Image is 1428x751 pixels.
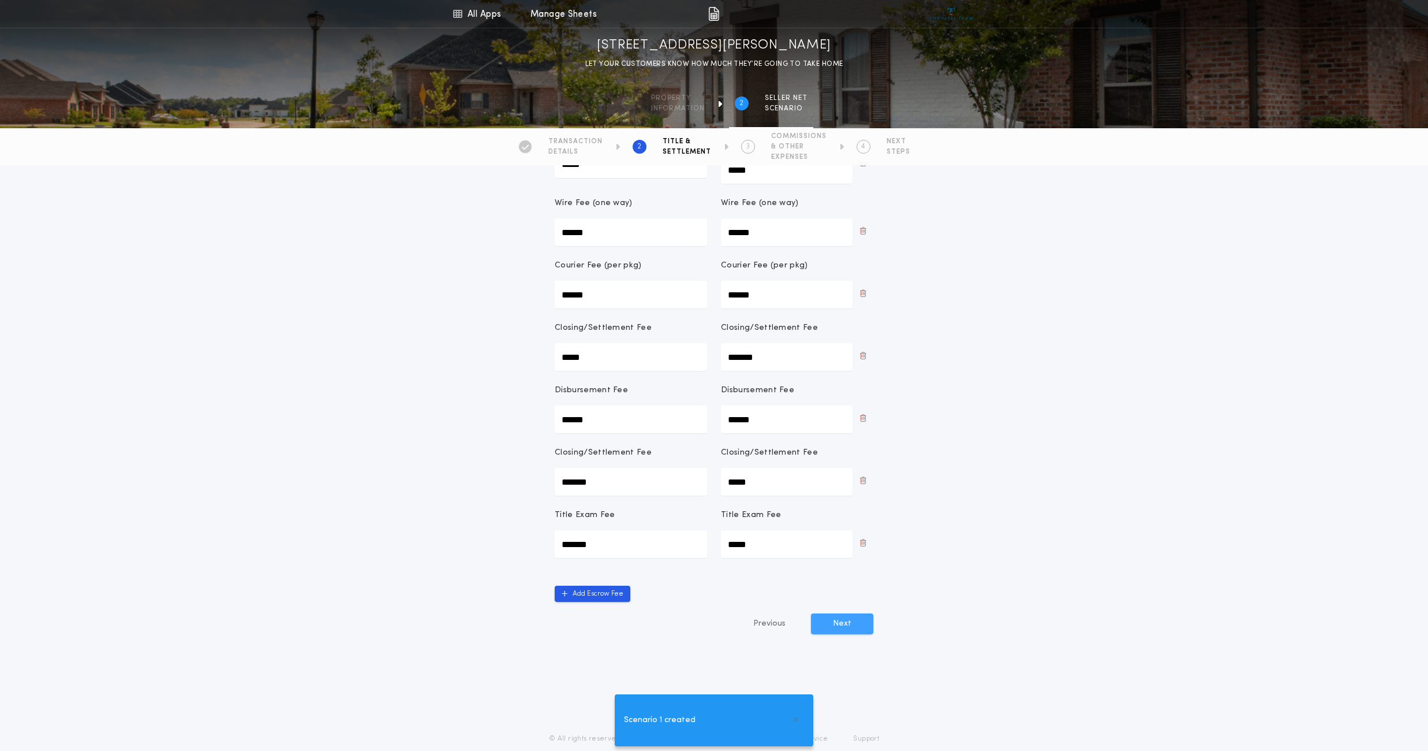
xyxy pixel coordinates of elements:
input: Closing/Settlement Fee [555,468,707,496]
p: Closing/Settlement Fee [555,322,652,334]
img: vs-icon [930,8,973,20]
span: Scenario 1 created [624,714,696,727]
span: TRANSACTION [548,137,603,146]
span: SCENARIO [765,104,808,113]
p: Title Exam Fee [721,510,781,521]
p: Closing/Settlement Fee [721,447,818,459]
img: img [708,7,719,21]
input: Closing/Settlement Fee [721,468,853,496]
p: Disbursement Fee [555,385,628,396]
input: E-Recording Fee (per document) [721,156,853,184]
p: Title Exam Fee [555,510,615,521]
h2: 2 [637,142,641,151]
p: LET YOUR CUSTOMERS KNOW HOW MUCH THEY’RE GOING TO TAKE HOME [585,58,843,70]
p: Closing/Settlement Fee [721,322,818,334]
input: Closing/Settlement Fee [555,343,707,371]
input: Disbursement Fee [721,406,853,433]
span: DETAILS [548,147,603,157]
input: Wire Fee (one way) [721,218,853,246]
span: STEPS [887,147,910,157]
p: Wire Fee (one way) [555,198,633,209]
span: EXPENSES [771,153,827,162]
p: Closing/Settlement Fee [555,447,652,459]
p: Wire Fee (one way) [721,198,799,209]
input: Disbursement Fee [555,406,707,433]
button: Add Escrow Fee [555,586,630,602]
span: COMMISSIONS [771,132,827,141]
input: Courier Fee (per pkg) [721,281,853,308]
input: Title Exam Fee [721,530,853,558]
p: Courier Fee (per pkg) [555,260,642,272]
p: Disbursement Fee [721,385,794,396]
span: NEXT [887,137,910,146]
input: Wire Fee (one way) [555,218,707,246]
input: Title Exam Fee [555,530,707,558]
h2: 4 [861,142,865,151]
span: SETTLEMENT [663,147,711,157]
span: Property [651,94,705,103]
h1: [STREET_ADDRESS][PERSON_NAME] [597,36,831,55]
p: Courier Fee (per pkg) [721,260,808,272]
span: information [651,104,705,113]
span: & OTHER [771,142,827,151]
input: Courier Fee (per pkg) [555,281,707,308]
button: Next [811,614,873,634]
h2: 2 [739,99,743,108]
h2: 3 [746,142,750,151]
input: Closing/Settlement Fee [721,343,853,371]
span: SELLER NET [765,94,808,103]
button: Previous [730,614,809,634]
span: TITLE & [663,137,711,146]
